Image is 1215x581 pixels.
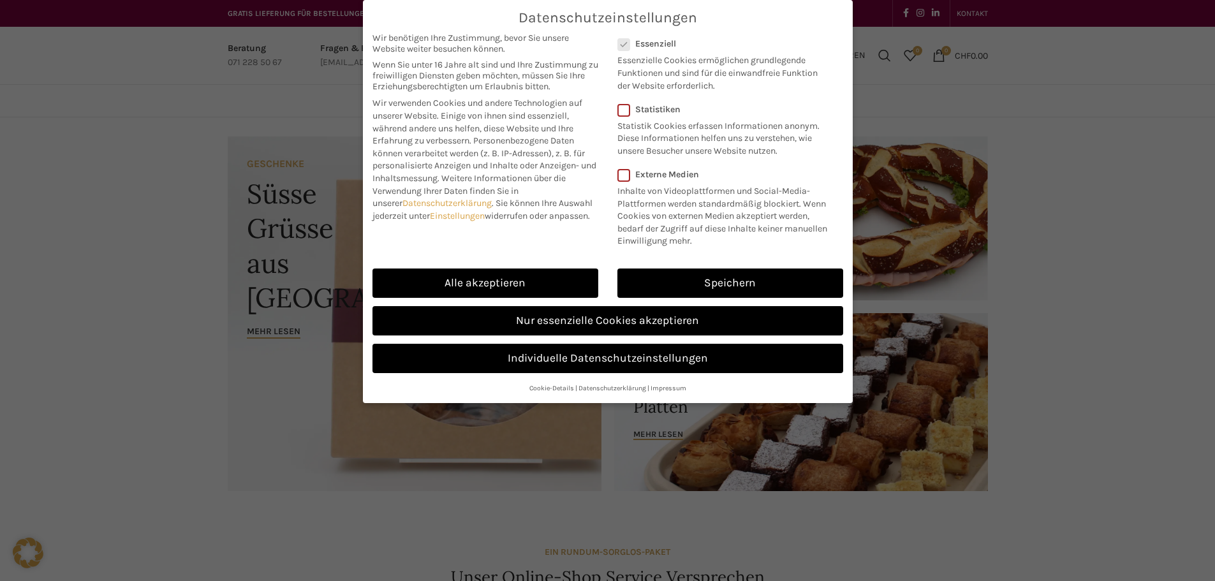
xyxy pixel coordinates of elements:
span: Personenbezogene Daten können verarbeitet werden (z. B. IP-Adressen), z. B. für personalisierte A... [372,135,596,184]
label: Externe Medien [617,169,835,180]
span: Datenschutzeinstellungen [519,10,697,26]
a: Speichern [617,268,843,298]
span: Wir benötigen Ihre Zustimmung, bevor Sie unsere Website weiter besuchen können. [372,33,598,54]
a: Datenschutzerklärung [578,384,646,392]
p: Essenzielle Cookies ermöglichen grundlegende Funktionen und sind für die einwandfreie Funktion de... [617,49,827,92]
a: Alle akzeptieren [372,268,598,298]
p: Statistik Cookies erfassen Informationen anonym. Diese Informationen helfen uns zu verstehen, wie... [617,115,827,158]
a: Impressum [651,384,686,392]
a: Individuelle Datenschutzeinstellungen [372,344,843,373]
span: Wir verwenden Cookies und andere Technologien auf unserer Website. Einige von ihnen sind essenzie... [372,98,582,146]
p: Inhalte von Videoplattformen und Social-Media-Plattformen werden standardmäßig blockiert. Wenn Co... [617,180,835,247]
a: Cookie-Details [529,384,574,392]
a: Datenschutzerklärung [402,198,492,209]
a: Einstellungen [430,210,485,221]
label: Statistiken [617,104,827,115]
label: Essenziell [617,38,827,49]
span: Wenn Sie unter 16 Jahre alt sind und Ihre Zustimmung zu freiwilligen Diensten geben möchten, müss... [372,59,598,92]
span: Weitere Informationen über die Verwendung Ihrer Daten finden Sie in unserer . [372,173,566,209]
a: Nur essenzielle Cookies akzeptieren [372,306,843,335]
span: Sie können Ihre Auswahl jederzeit unter widerrufen oder anpassen. [372,198,593,221]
